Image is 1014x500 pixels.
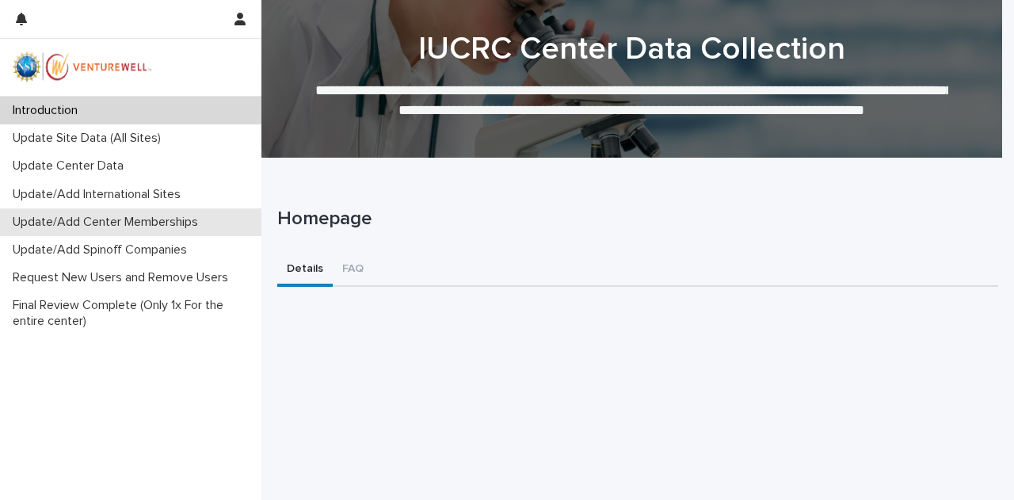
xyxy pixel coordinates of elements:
[6,131,173,146] p: Update Site Data (All Sites)
[333,254,373,287] button: FAQ
[6,270,241,285] p: Request New Users and Remove Users
[6,187,193,202] p: Update/Add International Sites
[277,30,986,68] h1: IUCRC Center Data Collection
[6,158,136,174] p: Update Center Data
[13,52,152,83] img: mWhVGmOKROS2pZaMU8FQ
[6,103,90,118] p: Introduction
[6,242,200,258] p: Update/Add Spinoff Companies
[6,298,261,328] p: Final Review Complete (Only 1x For the entire center)
[6,215,211,230] p: Update/Add Center Memberships
[277,208,992,231] p: Homepage
[277,254,333,287] button: Details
